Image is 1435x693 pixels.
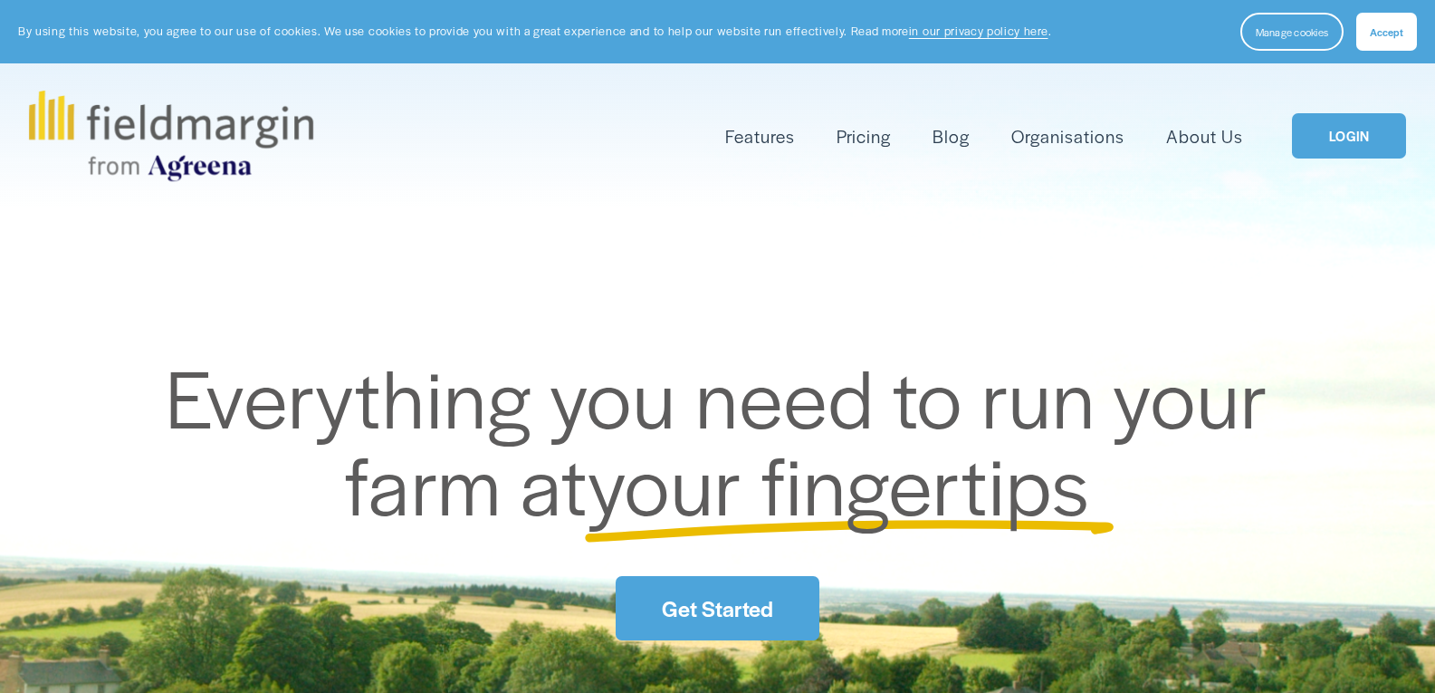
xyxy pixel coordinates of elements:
span: Features [725,123,795,149]
a: in our privacy policy here [909,23,1048,39]
a: Get Started [616,576,818,640]
span: Accept [1370,24,1403,39]
a: About Us [1166,121,1243,151]
a: LOGIN [1292,113,1406,159]
button: Manage cookies [1240,13,1344,51]
a: Organisations [1011,121,1124,151]
p: By using this website, you agree to our use of cookies. We use cookies to provide you with a grea... [18,23,1051,40]
span: Everything you need to run your farm at [166,339,1287,539]
a: folder dropdown [725,121,795,151]
span: your fingertips [588,426,1090,539]
span: Manage cookies [1256,24,1328,39]
a: Pricing [837,121,891,151]
img: fieldmargin.com [29,91,313,181]
button: Accept [1356,13,1417,51]
a: Blog [933,121,970,151]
